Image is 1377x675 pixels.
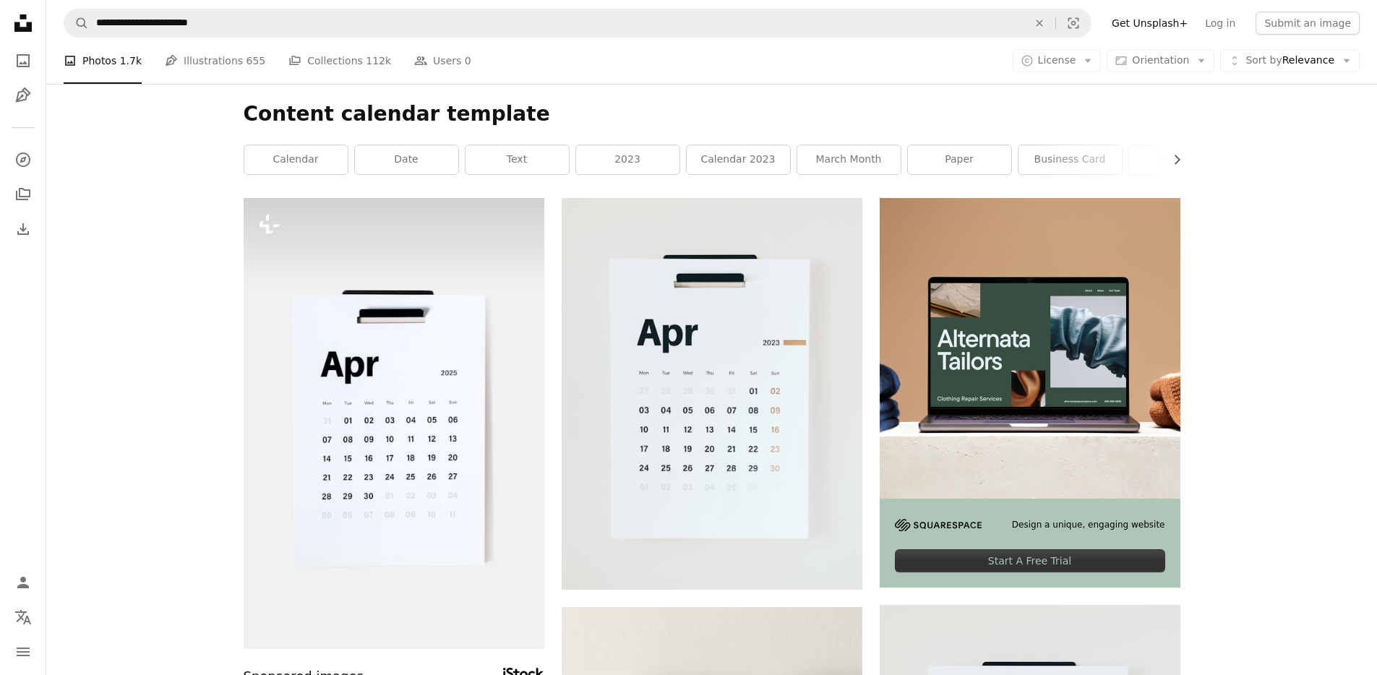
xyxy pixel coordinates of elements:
a: Explore [9,145,38,174]
button: Submit an image [1256,12,1360,35]
span: Sort by [1245,54,1282,66]
a: calendar 2023 [687,145,790,174]
a: Collections 112k [288,38,391,84]
a: 2023 [576,145,679,174]
span: 0 [465,53,471,69]
a: paper [908,145,1011,174]
span: Relevance [1245,53,1334,68]
img: file-1707885205802-88dd96a21c72image [880,198,1180,499]
span: 655 [246,53,266,69]
a: calendar [244,145,348,174]
button: Menu [9,637,38,666]
button: Clear [1024,9,1055,37]
a: date [355,145,458,174]
img: file-1705255347840-230a6ab5bca9image [895,519,982,531]
a: Illustrations 655 [165,38,265,84]
span: Orientation [1132,54,1189,66]
a: A calendar with the word apr on it [244,416,544,429]
a: Photos [9,46,38,75]
button: Sort byRelevance [1220,49,1360,72]
span: License [1038,54,1076,66]
a: Get Unsplash+ [1103,12,1196,35]
button: Visual search [1056,9,1091,37]
a: Users 0 [414,38,471,84]
button: Language [9,603,38,632]
a: Log in [1196,12,1244,35]
button: Search Unsplash [64,9,89,37]
span: 112k [366,53,391,69]
a: schedule [1129,145,1232,174]
a: Design a unique, engaging websiteStart A Free Trial [880,198,1180,588]
img: a calendar with the word apr on it [562,198,862,590]
a: business card [1018,145,1122,174]
a: text [466,145,569,174]
img: A calendar with the word apr on it [244,198,544,649]
a: Illustrations [9,81,38,110]
button: Orientation [1107,49,1214,72]
h1: Content calendar template [244,101,1180,127]
a: march month [797,145,901,174]
div: Start A Free Trial [895,549,1165,572]
button: License [1013,49,1102,72]
a: Collections [9,180,38,209]
a: Log in / Sign up [9,568,38,597]
a: a calendar with the word apr on it [562,387,862,400]
span: Design a unique, engaging website [1012,519,1165,531]
form: Find visuals sitewide [64,9,1091,38]
a: Download History [9,215,38,244]
button: scroll list to the right [1164,145,1180,174]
